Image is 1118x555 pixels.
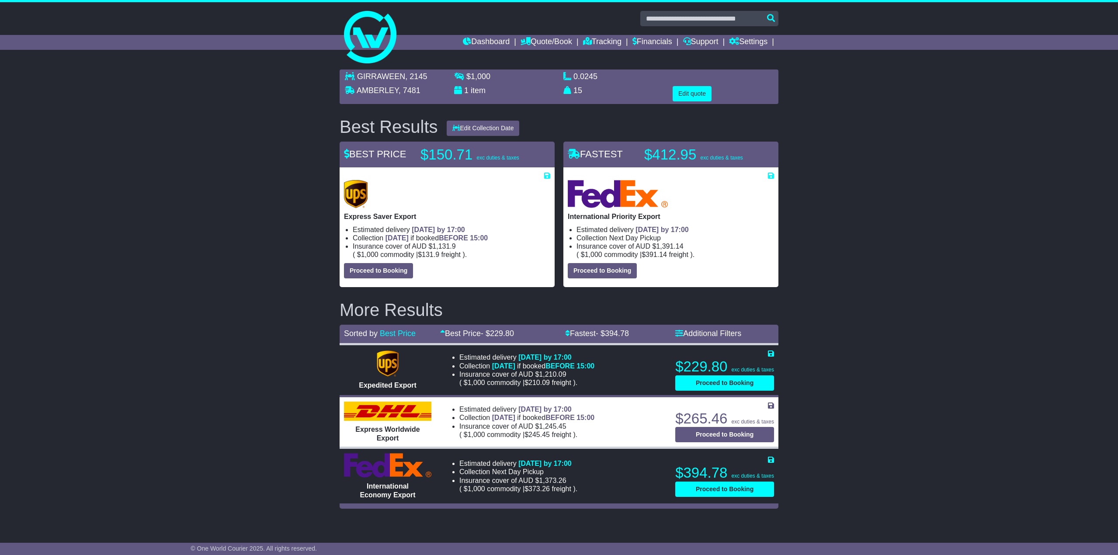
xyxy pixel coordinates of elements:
span: [DATE] by 17:00 [518,460,572,467]
span: Insurance cover of AUD $ [459,422,566,430]
span: ( ). [459,430,577,439]
span: Freight [441,251,461,258]
span: BEST PRICE [344,149,406,160]
span: AMBERLEY [357,86,399,95]
a: Financials [632,35,672,50]
span: Express Worldwide Export [355,426,420,441]
span: exc duties & taxes [732,367,774,373]
li: Collection [576,234,774,242]
span: ( ). [459,378,577,387]
span: 1,000 [361,251,378,258]
span: | [416,251,418,258]
span: 391.14 [646,251,667,258]
li: Estimated delivery [459,405,665,413]
span: item [471,86,486,95]
li: Collection [459,468,665,476]
span: FASTEST [568,149,623,160]
li: Estimated delivery [459,353,665,361]
a: Dashboard [463,35,510,50]
span: | [640,251,642,258]
span: ( ). [459,485,577,493]
span: 1,000 [471,72,490,81]
span: , 7481 [399,86,420,95]
span: 1,245.45 [539,423,566,430]
span: [DATE] [385,234,409,242]
p: $265.46 [675,410,774,427]
span: [DATE] by 17:00 [518,354,572,361]
p: $394.78 [675,464,774,482]
span: 1,000 [468,431,485,438]
span: 394.78 [605,329,629,338]
span: BEFORE [545,362,575,370]
span: Commodity [604,251,638,258]
p: $412.95 [644,146,753,163]
button: Proceed to Booking [568,263,637,278]
p: International Priority Export [568,212,774,221]
span: 15:00 [576,414,594,421]
span: 131.9 [422,251,439,258]
span: $ [466,72,490,81]
a: Settings [729,35,767,50]
span: [DATE] by 17:00 [635,226,689,233]
span: Freight [552,431,571,438]
span: 1 [464,86,469,95]
span: | [523,485,524,493]
button: Proceed to Booking [675,482,774,497]
span: BEFORE [545,414,575,421]
span: 229.80 [490,329,514,338]
span: if booked [385,234,488,242]
span: if booked [492,362,594,370]
li: Estimated delivery [459,459,665,468]
li: Estimated delivery [576,225,774,234]
li: Estimated delivery [353,225,550,234]
img: FedEx Express: International Priority Export [568,180,668,208]
span: exc duties & taxes [732,473,774,479]
span: $ $ [462,431,573,438]
span: 1,000 [468,485,485,493]
span: 0.0245 [573,72,597,81]
li: Collection [459,413,665,422]
a: Best Price [380,329,416,338]
h2: More Results [340,300,778,319]
span: ( ). [353,250,467,259]
span: Commodity [487,379,521,386]
span: Expedited Export [359,382,417,389]
span: 1,000 [468,379,485,386]
p: Express Saver Export [344,212,550,221]
a: Additional Filters [675,329,741,338]
span: [DATE] by 17:00 [518,406,572,413]
span: 15:00 [576,362,594,370]
button: Proceed to Booking [675,375,774,391]
span: GIRRAWEEN [357,72,405,81]
p: $150.71 [420,146,530,163]
span: Insurance cover of AUD $ [576,242,684,250]
span: | [523,431,524,438]
span: International Economy Export [360,482,415,498]
span: 1,000 [585,251,602,258]
div: Best Results [335,117,442,136]
button: Edit quote [673,86,712,101]
span: $ $ [462,485,573,493]
span: Freight [552,485,571,493]
a: Fastest- $394.78 [565,329,629,338]
span: Sorted by [344,329,378,338]
img: FedEx Express: International Economy Export [344,453,431,478]
span: $ $ [579,251,690,258]
span: Insurance cover of AUD $ [459,476,566,485]
span: Insurance cover of AUD $ [353,242,456,250]
a: Quote/Book [521,35,572,50]
span: 210.09 [528,379,550,386]
span: | [523,379,524,386]
span: [DATE] [492,362,515,370]
img: UPS (new): Express Saver Export [344,180,368,208]
button: Proceed to Booking [675,427,774,442]
a: Support [683,35,719,50]
span: ( ). [576,250,694,259]
span: $ $ [462,379,573,386]
span: [DATE] [492,414,515,421]
span: 373.26 [528,485,550,493]
span: $ $ [355,251,462,258]
li: Collection [353,234,550,242]
li: Collection [459,362,665,370]
span: Next Day Pickup [609,234,661,242]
